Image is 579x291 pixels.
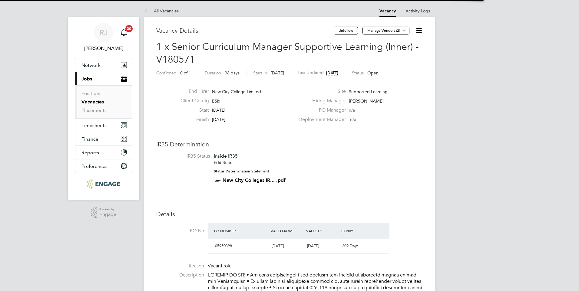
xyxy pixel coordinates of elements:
[81,76,92,82] span: Jobs
[298,70,324,75] label: Last Updated
[75,132,132,145] button: Finance
[223,177,286,183] a: New City Colleges IR... .pdf
[225,70,240,76] span: 96 days
[350,117,356,122] span: n/a
[214,160,234,165] a: Edit Status
[295,116,346,123] label: Deployment Manager
[125,25,133,32] span: 20
[214,169,269,173] strong: Status Determination Statement
[75,58,132,72] button: Network
[326,70,338,75] span: [DATE]
[162,153,210,159] label: IR35 Status
[81,99,104,105] a: Vacancies
[208,263,232,269] span: Vacant role
[215,243,232,248] span: 05950398
[81,163,108,169] span: Preferences
[362,27,409,34] button: Manage Vendors (2)
[214,153,238,159] span: Inside IR35
[75,179,132,189] a: Go to home page
[176,107,209,113] label: Start
[99,207,116,212] span: Powered by
[379,8,396,14] a: Vacancy
[367,70,379,76] span: Open
[176,98,209,104] label: Client Config
[100,29,108,37] span: RJ
[156,263,204,269] label: Reason
[213,225,269,236] div: PO Number
[75,146,132,159] button: Reports
[253,70,267,76] label: Start In
[156,272,204,278] label: Description
[156,27,334,34] h3: Vacancy Details
[81,136,98,142] span: Finance
[295,88,346,95] label: Site
[87,179,120,189] img: ncclondon-logo-retina.png
[156,228,204,234] label: PO No
[81,62,101,68] span: Network
[295,107,346,113] label: PO Manager
[156,210,423,218] h3: Details
[212,107,225,113] span: [DATE]
[156,70,177,76] label: Confirmed
[272,243,284,248] span: [DATE]
[75,45,132,52] span: Rachel Johnson
[81,107,107,113] a: Placements
[156,140,423,148] h3: IR35 Determination
[334,27,358,34] button: Unfollow
[156,41,419,65] span: 1 x Senior Curriculum Manager Supportive Learning (Inner) - V180571
[75,85,132,118] div: Jobs
[176,88,209,95] label: End Hirer
[349,107,355,113] span: n/a
[349,89,388,94] span: Supported Learning
[212,98,220,104] span: BSix
[269,225,305,236] div: Valid From
[205,70,221,76] label: Duration
[349,98,384,104] span: [PERSON_NAME]
[212,117,225,122] span: [DATE]
[271,70,284,76] span: [DATE]
[81,90,101,96] a: Positions
[176,116,209,123] label: Finish
[75,23,132,52] a: RJ[PERSON_NAME]
[99,212,116,217] span: Engage
[352,70,364,76] label: Status
[81,150,99,155] span: Reports
[75,159,132,173] button: Preferences
[118,23,130,42] a: 20
[75,119,132,132] button: Timesheets
[144,8,179,14] a: All Vacancies
[81,123,107,128] span: Timesheets
[212,89,261,94] span: New City College Limited
[305,225,340,236] div: Valid To
[307,243,319,248] span: [DATE]
[91,207,117,218] a: Powered byEngage
[75,72,132,85] button: Jobs
[340,225,375,236] div: Expiry
[342,243,359,248] span: 309 Days
[68,17,139,200] nav: Main navigation
[180,70,191,76] span: 0 of 1
[405,8,430,14] a: Activity Logs
[295,98,346,104] label: Hiring Manager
